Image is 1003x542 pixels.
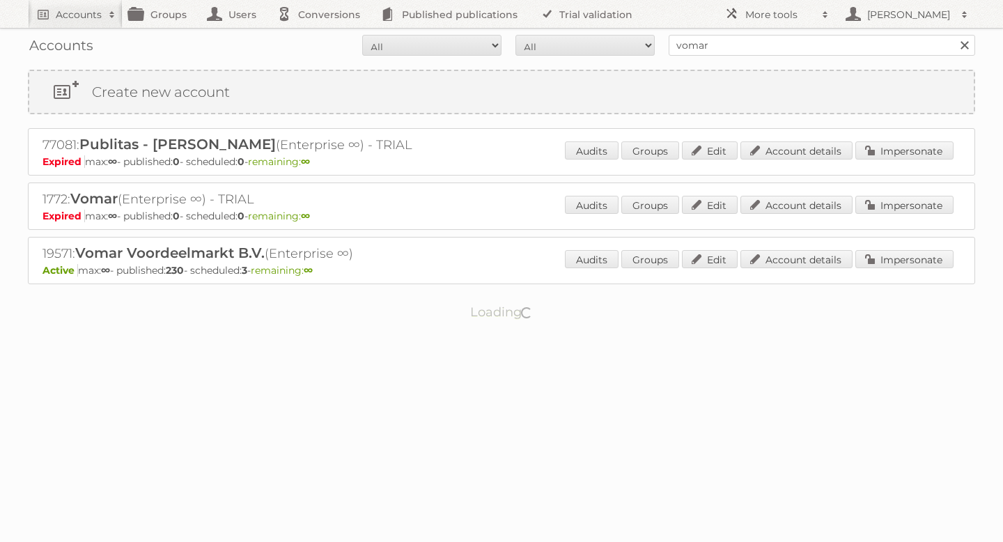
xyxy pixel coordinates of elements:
h2: More tools [745,8,815,22]
strong: ∞ [108,155,117,168]
span: Active [42,264,78,277]
strong: 230 [166,264,184,277]
p: Loading [426,298,577,326]
strong: 0 [238,155,244,168]
h2: 77081: (Enterprise ∞) - TRIAL [42,136,530,154]
h2: 1772: (Enterprise ∞) - TRIAL [42,190,530,208]
a: Edit [682,196,738,214]
a: Impersonate [855,250,954,268]
span: Expired [42,155,85,168]
span: Expired [42,210,85,222]
p: max: - published: - scheduled: - [42,155,961,168]
p: max: - published: - scheduled: - [42,264,961,277]
span: remaining: [248,210,310,222]
strong: 0 [173,210,180,222]
strong: 0 [173,155,180,168]
strong: ∞ [301,210,310,222]
a: Account details [740,141,853,160]
a: Audits [565,250,619,268]
strong: ∞ [301,155,310,168]
a: Audits [565,196,619,214]
span: Vomar [70,190,118,207]
strong: ∞ [101,264,110,277]
strong: ∞ [304,264,313,277]
h2: 19571: (Enterprise ∞) [42,245,530,263]
span: remaining: [248,155,310,168]
strong: 0 [238,210,244,222]
span: Publitas - [PERSON_NAME] [79,136,276,153]
a: Edit [682,141,738,160]
h2: [PERSON_NAME] [864,8,954,22]
a: Account details [740,250,853,268]
span: remaining: [251,264,313,277]
a: Groups [621,196,679,214]
strong: ∞ [108,210,117,222]
a: Groups [621,250,679,268]
strong: 3 [242,264,247,277]
a: Audits [565,141,619,160]
a: Impersonate [855,141,954,160]
span: Vomar Voordeelmarkt B.V. [75,245,265,261]
h2: Accounts [56,8,102,22]
a: Account details [740,196,853,214]
a: Edit [682,250,738,268]
a: Groups [621,141,679,160]
p: max: - published: - scheduled: - [42,210,961,222]
a: Create new account [29,71,974,113]
a: Impersonate [855,196,954,214]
